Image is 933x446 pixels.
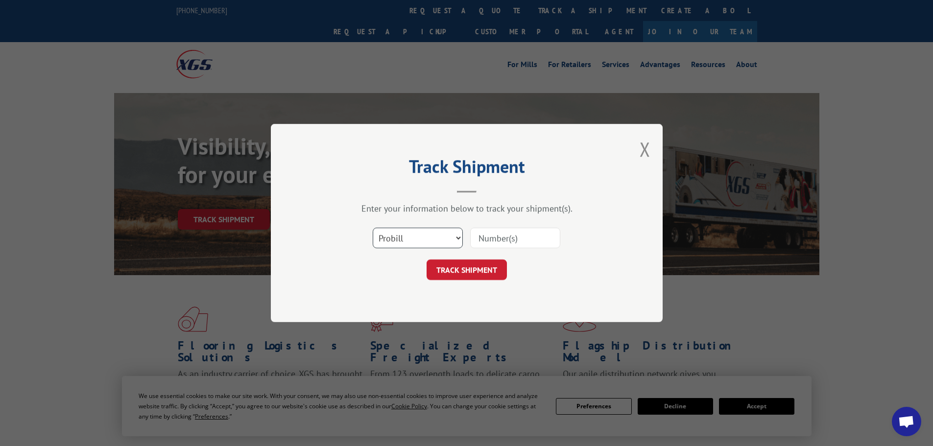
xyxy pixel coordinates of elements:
[320,160,614,178] h2: Track Shipment
[640,136,650,162] button: Close modal
[892,407,921,436] div: Open chat
[427,259,507,280] button: TRACK SHIPMENT
[470,228,560,248] input: Number(s)
[320,203,614,214] div: Enter your information below to track your shipment(s).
